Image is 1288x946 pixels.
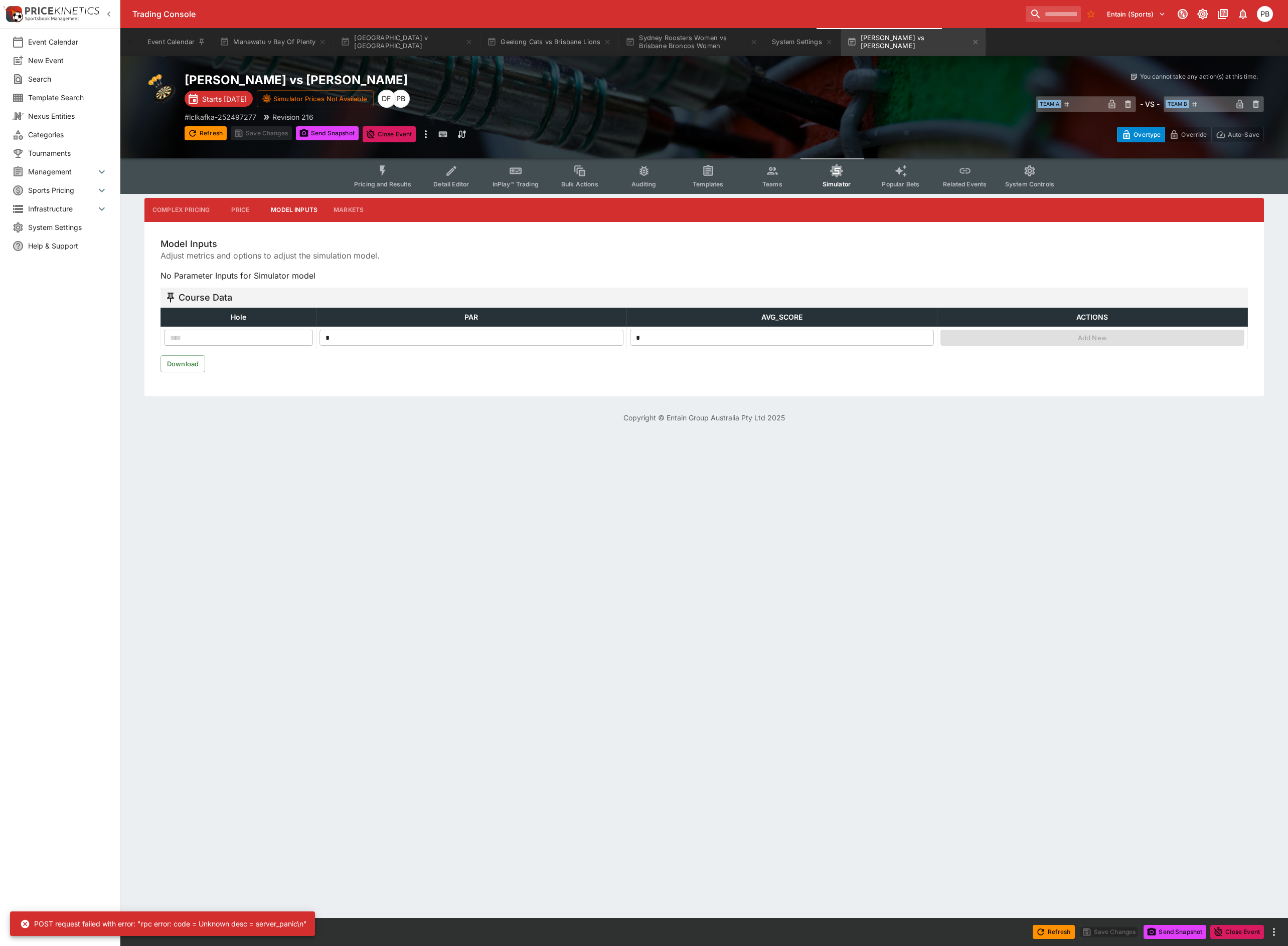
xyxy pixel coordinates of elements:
button: Complex Pricing [144,198,218,222]
button: more [1268,926,1280,938]
span: Simulator [823,180,851,188]
button: Model Inputs [263,198,326,222]
button: Geelong Cats vs Brisbane Lions [481,28,617,56]
span: Auditing [631,180,656,188]
span: InPlay™ Trading [493,180,539,188]
span: Search [28,74,108,84]
div: Event type filters [346,158,1062,194]
span: Tournaments [28,148,108,158]
button: Close Event [363,126,416,142]
p: Auto-Save [1228,129,1259,140]
button: Notifications [1234,5,1252,23]
span: Template Search [28,92,108,103]
button: Markets [326,198,372,222]
span: System Controls [1005,180,1054,188]
div: No Parameter Inputs for Simulator model [160,270,1248,372]
div: David Foster [378,90,396,108]
input: search [1026,6,1081,22]
span: Pricing and Results [354,180,411,188]
span: Related Events [943,180,987,188]
p: Starts [DATE] [202,94,247,104]
span: Event Calendar [28,37,108,47]
span: Teams [762,180,782,188]
button: Price [218,198,263,222]
div: Peter Bishop [1257,6,1273,22]
button: Refresh [1033,925,1075,939]
span: Detail Editor [433,180,469,188]
button: Documentation [1214,5,1232,23]
span: Bulk Actions [561,180,598,188]
p: Revision 216 [272,112,313,122]
button: Toggle light/dark mode [1194,5,1212,23]
button: Sydney Roosters Women vs Brisbane Broncos Women [619,28,764,56]
h6: - VS - [1140,99,1160,109]
span: Team B [1166,100,1189,108]
span: Sports Pricing [28,185,96,195]
button: Select Tenant [1101,6,1172,22]
span: POST request failed with error: "rpc error: code = Unknown desc = server_panic\n" [34,919,307,928]
button: Click to Download Raw Model Inputs Sending to Rserve [160,355,205,372]
span: Infrastructure [28,203,96,214]
button: Send Snapshot [1144,925,1206,939]
div: Peter Bishop [392,90,410,108]
button: Manawatu v Bay Of Plenty [214,28,333,56]
span: Categories [28,129,108,140]
button: Send Snapshot [296,126,359,140]
span: Team A [1038,100,1061,108]
button: Peter Bishop [1254,3,1276,25]
button: Simulator Prices Not Available [257,90,374,107]
img: Sportsbook Management [25,17,79,21]
th: ACTIONS [937,308,1247,327]
th: PAR [316,308,626,327]
img: darts.png [144,72,177,104]
h5: Course Data [179,292,232,303]
button: Auto-Save [1211,127,1264,142]
button: No Bookmarks [1083,6,1099,22]
div: Trading Console [132,9,1022,20]
span: Model Inputs [160,238,1248,250]
button: Close Event [1210,925,1264,939]
button: [GEOGRAPHIC_DATA] v [GEOGRAPHIC_DATA] [335,28,479,56]
span: Popular Bets [882,180,919,188]
button: Refresh [185,126,227,140]
button: Connected to PK [1174,5,1192,23]
button: more [420,126,432,142]
p: Copyright © Entain Group Australia Pty Ltd 2025 [120,412,1288,423]
button: Overtype [1117,127,1165,142]
p: Copy To Clipboard [185,112,256,122]
span: Adjust metrics and options to adjust the simulation model. [160,250,1248,262]
button: [PERSON_NAME] vs [PERSON_NAME] [841,28,986,56]
span: System Settings [28,222,108,232]
div: Start From [1117,127,1264,142]
img: PriceKinetics [25,7,99,15]
span: Management [28,166,96,177]
img: PriceKinetics Logo [3,4,23,24]
p: You cannot take any action(s) at this time. [1140,72,1258,81]
span: New Event [28,55,108,66]
button: Event Calendar [141,28,212,56]
button: Override [1165,127,1211,142]
p: Override [1181,129,1207,140]
button: System Settings [766,28,839,56]
th: AVG_SCORE [626,308,937,327]
span: Templates [693,180,723,188]
span: Help & Support [28,241,108,251]
span: Nexus Entities [28,111,108,121]
th: Hole [161,308,316,327]
p: Overtype [1134,129,1161,140]
h2: Copy To Clipboard [185,72,724,88]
